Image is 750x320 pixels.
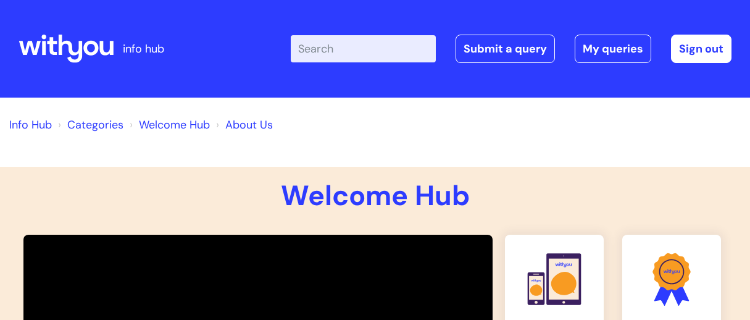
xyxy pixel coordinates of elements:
[139,117,210,132] a: Welcome Hub
[9,117,52,132] a: Info Hub
[127,115,210,135] li: Welcome Hub
[67,117,123,132] a: Categories
[55,115,123,135] li: Solution home
[213,115,273,135] li: About Us
[456,35,555,63] a: Submit a query
[575,35,651,63] a: My queries
[9,179,741,213] h1: Welcome Hub
[225,117,273,132] a: About Us
[123,39,164,59] p: info hub
[291,35,436,62] input: Search
[291,35,731,63] div: | -
[671,35,731,63] a: Sign out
